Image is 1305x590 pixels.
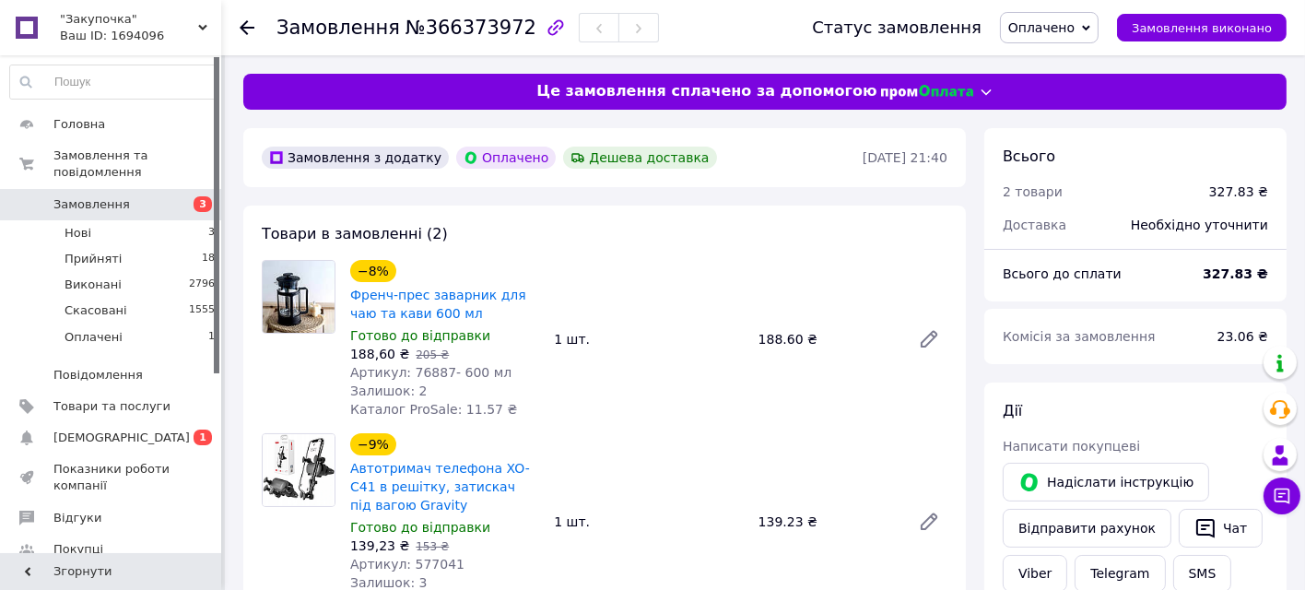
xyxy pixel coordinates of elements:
[189,302,215,319] span: 1555
[276,17,400,39] span: Замовлення
[911,503,947,540] a: Редагувати
[350,347,409,361] span: 188,60 ₴
[1120,205,1279,245] div: Необхідно уточнити
[350,461,530,513] a: Автотримач телефона XO-C41 в решітку, затискач під вагою Gravity
[456,147,556,169] div: Оплачено
[60,28,221,44] div: Ваш ID: 1694096
[350,402,517,417] span: Каталог ProSale: 11.57 ₴
[1179,509,1263,548] button: Чат
[1003,439,1140,454] span: Написати покупцеві
[350,365,511,380] span: Артикул: 76887- 600 мл
[547,326,750,352] div: 1 шт.
[406,17,536,39] span: №366373972
[262,147,449,169] div: Замовлення з додатку
[350,433,396,455] div: −9%
[1003,329,1156,344] span: Комісія за замовлення
[208,329,215,346] span: 1
[53,196,130,213] span: Замовлення
[53,147,221,181] span: Замовлення та повідомлення
[189,277,215,293] span: 2796
[1264,478,1300,514] button: Чат з покупцем
[1003,218,1066,232] span: Доставка
[53,398,170,415] span: Товари та послуги
[1003,509,1171,548] button: Відправити рахунок
[53,430,190,446] span: [DEMOGRAPHIC_DATA]
[911,321,947,358] a: Редагувати
[53,541,103,558] span: Покупці
[194,196,212,212] span: 3
[240,18,254,37] div: Повернутися назад
[536,81,876,102] span: Це замовлення сплачено за допомогою
[1117,14,1287,41] button: Замовлення виконано
[1217,329,1268,344] span: 23.06 ₴
[263,261,335,333] img: Френч-прес заварник для чаю та кави 600 мл
[53,116,105,133] span: Головна
[53,510,101,526] span: Відгуки
[350,520,490,535] span: Готово до відправки
[547,509,750,535] div: 1 шт.
[208,225,215,242] span: 3
[53,367,143,383] span: Повідомлення
[751,509,903,535] div: 139.23 ₴
[1003,266,1122,281] span: Всього до сплати
[350,575,428,590] span: Залишок: 3
[1203,266,1268,281] b: 327.83 ₴
[350,557,464,572] span: Артикул: 577041
[812,18,982,37] div: Статус замовлення
[416,348,449,361] span: 205 ₴
[60,11,198,28] span: "Закупочка"
[350,328,490,343] span: Готово до відправки
[194,430,212,445] span: 1
[1008,20,1075,35] span: Оплачено
[350,288,526,321] a: Френч-прес заварник для чаю та кави 600 мл
[416,540,449,553] span: 153 ₴
[350,538,409,553] span: 139,23 ₴
[863,150,947,165] time: [DATE] 21:40
[262,225,448,242] span: Товари в замовленні (2)
[263,434,335,506] img: Автотримач телефона XO-C41 в решітку, затискач під вагою Gravity
[1003,147,1055,165] span: Всього
[202,251,215,267] span: 18
[65,329,123,346] span: Оплачені
[350,383,428,398] span: Залишок: 2
[10,65,216,99] input: Пошук
[65,225,91,242] span: Нові
[65,302,127,319] span: Скасовані
[1209,183,1268,201] div: 327.83 ₴
[563,147,716,169] div: Дешева доставка
[1132,21,1272,35] span: Замовлення виконано
[350,260,396,282] div: −8%
[1003,402,1022,419] span: Дії
[1003,184,1063,199] span: 2 товари
[53,461,170,494] span: Показники роботи компанії
[751,326,903,352] div: 188.60 ₴
[65,277,122,293] span: Виконані
[1003,463,1209,501] button: Надіслати інструкцію
[65,251,122,267] span: Прийняті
